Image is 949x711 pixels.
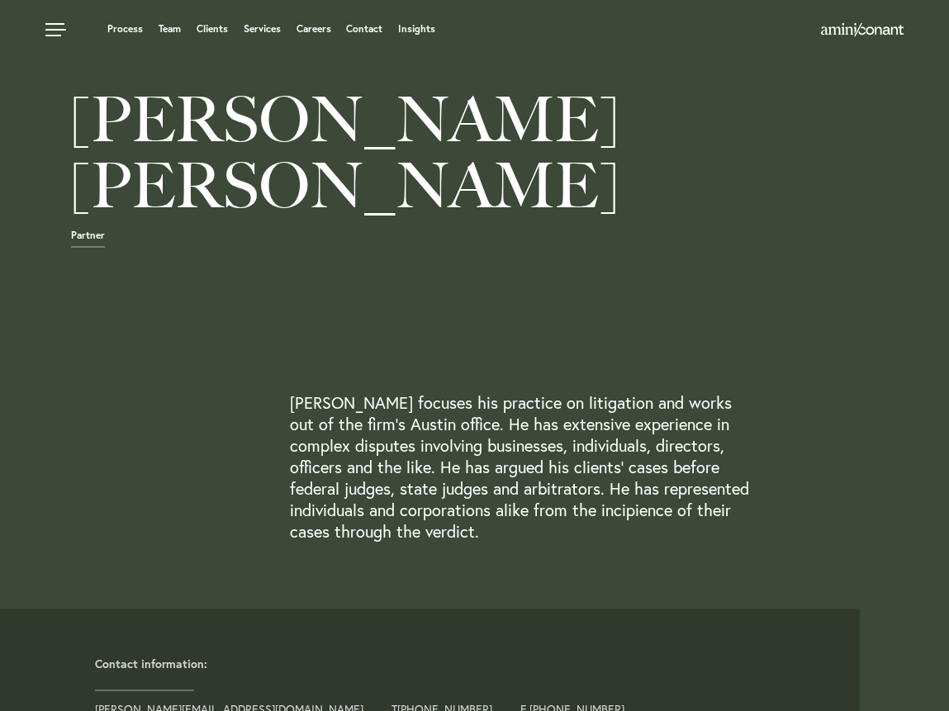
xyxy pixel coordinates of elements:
[297,24,331,34] a: Careers
[71,230,105,249] span: Partner
[244,24,281,34] a: Services
[107,24,143,34] a: Process
[290,392,754,543] p: [PERSON_NAME] focuses his practice on litigation and works out of the firm’s Austin office. He ha...
[346,24,382,34] a: Contact
[197,24,228,34] a: Clients
[95,656,207,671] strong: Contact information:
[398,24,435,34] a: Insights
[821,24,904,37] a: Home
[159,24,181,34] a: Team
[821,23,904,36] img: Amini & Conant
